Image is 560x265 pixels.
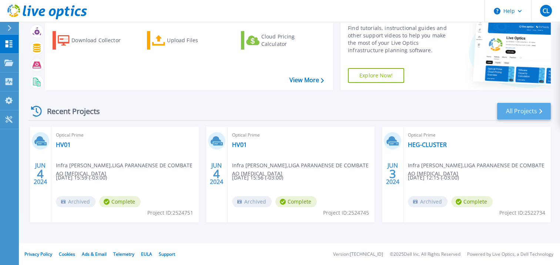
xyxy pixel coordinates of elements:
[499,209,545,217] span: Project ID: 2522734
[261,33,321,48] div: Cloud Pricing Calculator
[408,161,551,178] span: Infra [PERSON_NAME] , LIGA PARANAENSE DE COMBATE AO [MEDICAL_DATA]
[408,196,447,207] span: Archived
[467,252,553,257] li: Powered by Live Optics, a Dell Technology
[71,33,131,48] div: Download Collector
[232,161,375,178] span: Infra [PERSON_NAME] , LIGA PARANAENSE DE COMBATE AO [MEDICAL_DATA]
[408,174,459,182] span: [DATE] 12:15 (-03:00)
[167,33,226,48] div: Upload Files
[53,31,135,50] a: Download Collector
[56,131,194,139] span: Optical Prime
[232,174,283,182] span: [DATE] 15:56 (-03:00)
[56,196,95,207] span: Archived
[289,77,324,84] a: View More
[333,252,383,257] li: Version: [TECHNICAL_ID]
[408,141,447,148] a: HEG-CLUSTER
[232,141,247,148] a: HV01
[386,160,400,187] div: JUN 2024
[348,68,404,83] a: Explore Now!
[275,196,317,207] span: Complete
[213,171,220,177] span: 4
[99,196,141,207] span: Complete
[542,8,549,14] span: CL
[390,252,460,257] li: © 2025 Dell Inc. All Rights Reserved
[28,102,110,120] div: Recent Projects
[59,251,75,257] a: Cookies
[209,160,224,187] div: JUN 2024
[24,251,52,257] a: Privacy Policy
[323,209,369,217] span: Project ID: 2524745
[147,209,193,217] span: Project ID: 2524751
[141,251,152,257] a: EULA
[348,24,453,54] div: Find tutorials, instructional guides and other support videos to help you make the most of your L...
[37,171,44,177] span: 4
[451,196,493,207] span: Complete
[408,131,546,139] span: Optical Prime
[82,251,107,257] a: Ads & Email
[56,141,71,148] a: HV01
[113,251,134,257] a: Telemetry
[497,103,551,120] a: All Projects
[147,31,229,50] a: Upload Files
[389,171,396,177] span: 3
[232,196,272,207] span: Archived
[56,161,199,178] span: Infra [PERSON_NAME] , LIGA PARANAENSE DE COMBATE AO [MEDICAL_DATA]
[56,174,107,182] span: [DATE] 15:59 (-03:00)
[232,131,370,139] span: Optical Prime
[33,160,47,187] div: JUN 2024
[159,251,175,257] a: Support
[241,31,323,50] a: Cloud Pricing Calculator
